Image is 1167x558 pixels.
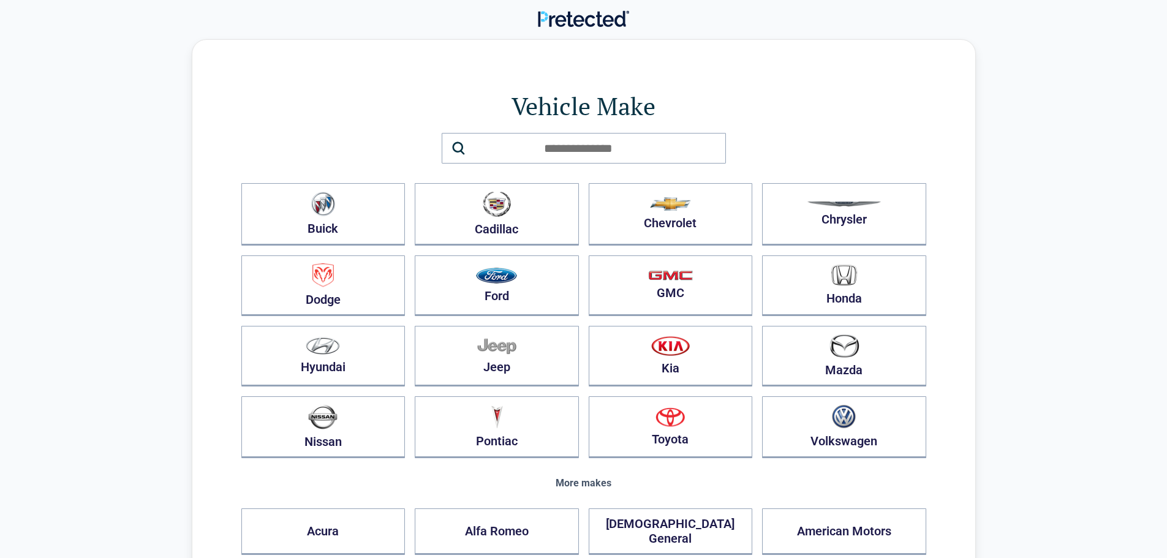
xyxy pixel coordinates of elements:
[589,508,753,555] button: [DEMOGRAPHIC_DATA] General
[241,89,926,123] h1: Vehicle Make
[415,396,579,458] button: Pontiac
[762,396,926,458] button: Volkswagen
[762,255,926,316] button: Honda
[415,326,579,386] button: Jeep
[241,255,406,316] button: Dodge
[589,183,753,246] button: Chevrolet
[415,255,579,316] button: Ford
[762,326,926,386] button: Mazda
[241,183,406,246] button: Buick
[415,508,579,555] button: Alfa Romeo
[762,508,926,555] button: American Motors
[241,478,926,489] div: More makes
[415,183,579,246] button: Cadillac
[241,508,406,555] button: Acura
[241,396,406,458] button: Nissan
[589,255,753,316] button: GMC
[241,326,406,386] button: Hyundai
[589,326,753,386] button: Kia
[762,183,926,246] button: Chrysler
[589,396,753,458] button: Toyota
